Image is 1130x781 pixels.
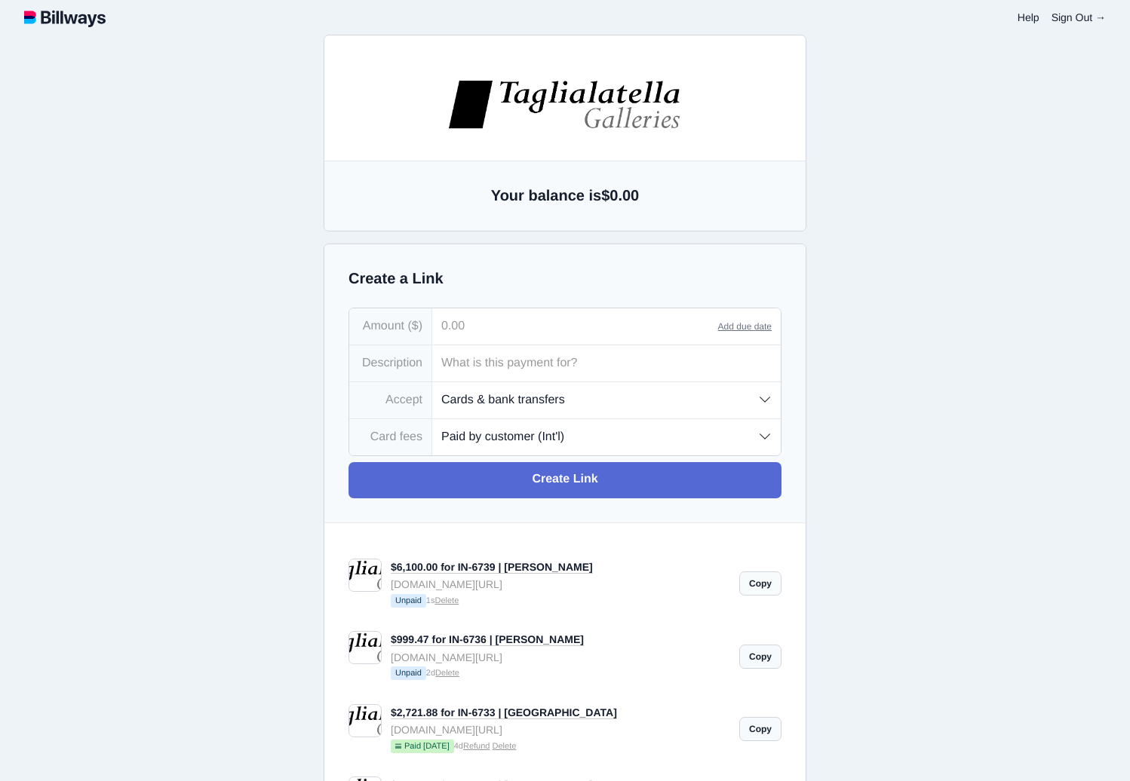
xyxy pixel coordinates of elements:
[447,78,683,130] img: images%2Flogos%2FNHEjR4F79tOipA5cvDi8LzgAg5H3-logo.jpg
[463,742,490,751] a: Refund
[493,742,517,751] a: Delete
[276,527,587,563] button: Submit Payment
[432,308,718,345] input: 0.00
[435,669,459,678] a: Delete
[349,462,781,498] a: Create Link
[349,308,432,345] div: Amount ($)
[379,311,483,348] a: Google Pay
[388,584,475,596] img: powered-by-stripe.svg
[391,740,730,755] small: 4d
[718,321,772,332] a: Add due date
[391,721,730,738] div: [DOMAIN_NAME][URL]
[484,311,587,348] a: Bank transfer
[1018,11,1039,23] a: Help
[349,345,432,381] div: Description
[1052,11,1106,23] a: Sign Out
[391,666,730,681] small: 2d
[24,8,106,27] img: logotype.svg
[739,717,781,741] a: Copy
[391,633,584,646] a: $999.47 for IN-6736 | [PERSON_NAME]
[276,259,587,277] p: $6,100.00
[276,493,587,509] small: Card fee ($253.07) will be applied.
[601,188,639,204] span: $0.00
[391,649,730,666] div: [DOMAIN_NAME][URL]
[739,645,781,669] a: Copy
[349,419,432,455] div: Card fees
[391,594,730,609] small: 1s
[391,740,454,753] span: Paid [DATE]
[285,450,578,464] iframe: Secure card payment input frame
[391,666,426,680] span: Unpaid
[391,706,617,719] a: $2,721.88 for IN-6733 | [GEOGRAPHIC_DATA]
[432,345,781,381] input: What is this payment for?
[391,576,730,593] div: [DOMAIN_NAME][URL]
[391,594,426,608] span: Unpaid
[391,561,593,574] a: $6,100.00 for IN-6739 | [PERSON_NAME]
[276,236,587,256] p: IN-6739 | [PERSON_NAME]
[276,167,587,203] small: [STREET_ADDRESS][US_STATE]
[313,90,550,142] img: images%2Flogos%2FNHEjR4F79tOipA5cvDi8LzgAg5H3-logo.jpg
[739,571,781,596] a: Copy
[434,596,459,605] a: Delete
[349,382,432,418] div: Accept
[349,185,781,207] h2: Your balance is
[276,403,587,439] input: Email (for receipt)
[276,366,587,402] input: Your name or business name
[349,268,781,289] h2: Create a Link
